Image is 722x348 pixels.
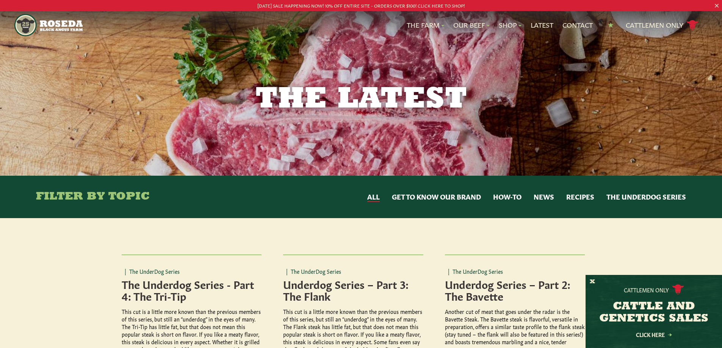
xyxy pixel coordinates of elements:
p: Cattlemen Only [624,286,669,293]
a: Cattlemen Only [626,19,699,32]
nav: Main Navigation [14,11,708,39]
h4: Filter By Topic [36,191,150,203]
h4: Underdog Series – Part 3: The Flank [283,278,423,301]
button: All [367,192,380,202]
button: News [534,192,554,202]
img: https://roseda.com/wp-content/uploads/2021/05/roseda-25-header.png [14,14,82,36]
p: The UnderDog Series [283,267,423,275]
button: X [590,278,595,286]
button: The UnderDog Series [606,192,686,202]
span: | [448,267,449,275]
p: The UnderDog Series [445,267,585,275]
a: The Farm [407,20,444,30]
button: How-to [493,192,522,202]
a: Click Here [620,332,688,337]
span: | [286,267,288,275]
a: Shop [499,20,522,30]
p: The UnderDog Series [122,267,262,275]
img: cattle-icon.svg [672,284,684,295]
h3: CATTLE AND GENETICS SALES [595,301,713,325]
h4: Underdog Series – Part 2: The Bavette [445,278,585,301]
button: Get to Know Our Brand [392,192,481,202]
h4: The Underdog Series - Part 4: The Tri-Tip [122,278,262,301]
span: | [125,267,126,275]
h1: The Latest [167,85,555,115]
a: Our Beef [453,20,490,30]
button: Recipes [566,192,594,202]
a: Latest [531,20,553,30]
a: Contact [562,20,593,30]
p: [DATE] SALE HAPPENING NOW! 10% OFF ENTIRE SITE - ORDERS OVER $100! CLICK HERE TO SHOP! [36,2,686,9]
